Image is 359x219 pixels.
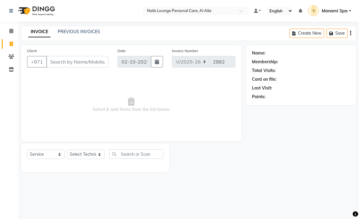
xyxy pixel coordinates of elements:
[252,50,265,56] div: Name:
[28,27,51,37] a: INVOICE
[15,2,57,19] img: logo
[322,8,348,14] span: Manami Spa
[27,56,47,67] button: +971
[252,67,276,74] div: Total Visits:
[27,75,235,135] span: Select & add items from the list below
[308,5,319,16] img: Manami Spa
[252,59,278,65] div: Membership:
[252,85,272,91] div: Last Visit:
[172,48,198,54] label: Invoice Number
[46,56,109,67] input: Search by Name/Mobile/Email/Code
[327,29,348,38] button: Save
[27,48,37,54] label: Client
[252,76,277,83] div: Card on file:
[290,29,324,38] button: Create New
[252,94,265,100] div: Points:
[58,29,100,34] a: PREVIOUS INVOICES
[118,48,126,54] label: Date
[109,149,163,159] input: Search or Scan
